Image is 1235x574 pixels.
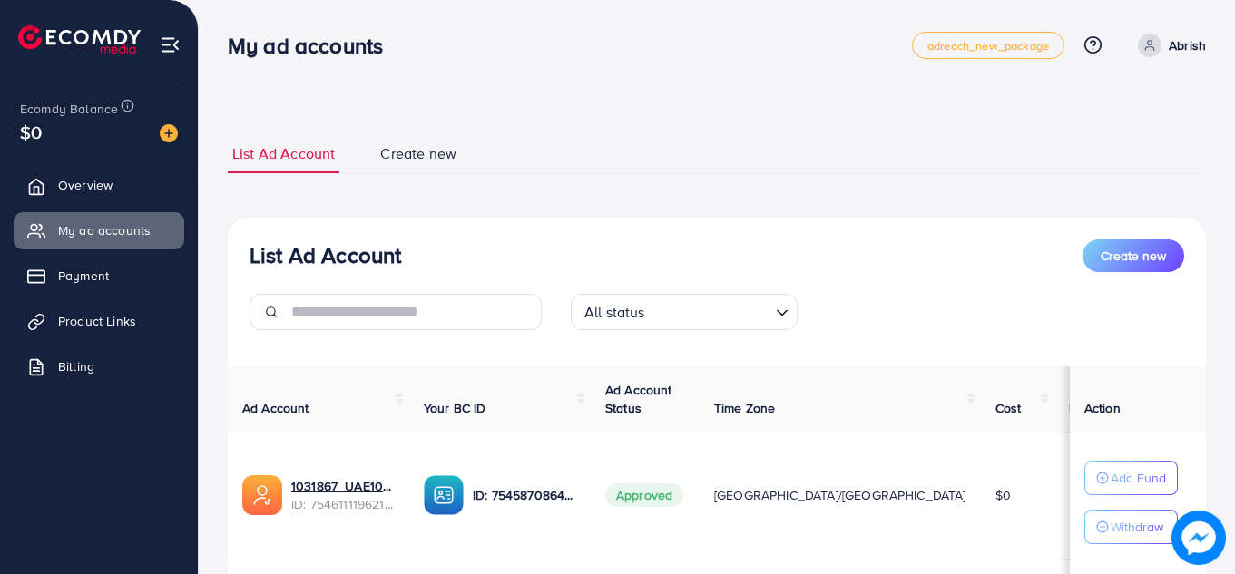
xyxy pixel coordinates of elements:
[160,124,178,142] img: image
[605,483,683,507] span: Approved
[228,33,397,59] h3: My ad accounts
[1131,34,1206,57] a: Abrish
[424,475,464,515] img: ic-ba-acc.ded83a64.svg
[232,143,335,164] span: List Ad Account
[714,486,966,504] span: [GEOGRAPHIC_DATA]/[GEOGRAPHIC_DATA]
[1084,461,1178,495] button: Add Fund
[291,495,395,513] span: ID: 7546111196215164946
[1084,510,1178,544] button: Withdraw
[995,399,1022,417] span: Cost
[651,296,769,326] input: Search for option
[1084,399,1121,417] span: Action
[20,100,118,118] span: Ecomdy Balance
[58,267,109,285] span: Payment
[571,294,798,330] div: Search for option
[14,167,184,203] a: Overview
[20,119,42,145] span: $0
[424,399,486,417] span: Your BC ID
[58,357,94,375] span: Billing
[250,242,401,268] h3: List Ad Account
[380,143,456,164] span: Create new
[581,299,649,326] span: All status
[605,381,672,417] span: Ad Account Status
[14,303,184,339] a: Product Links
[18,25,141,54] img: logo
[473,484,576,506] p: ID: 7545870864840179713
[1111,467,1166,489] p: Add Fund
[58,312,136,330] span: Product Links
[1083,239,1184,272] button: Create new
[995,486,1011,504] span: $0
[291,477,395,495] a: 1031867_UAE10kkk_1756966048687
[242,475,282,515] img: ic-ads-acc.e4c84228.svg
[1101,247,1166,265] span: Create new
[58,221,151,239] span: My ad accounts
[242,399,309,417] span: Ad Account
[160,34,181,55] img: menu
[912,32,1064,59] a: adreach_new_package
[58,176,113,194] span: Overview
[14,212,184,248] a: My ad accounts
[1171,511,1226,565] img: image
[14,258,184,294] a: Payment
[1169,34,1206,56] p: Abrish
[1111,516,1163,538] p: Withdraw
[14,348,184,384] a: Billing
[291,477,395,514] div: <span class='underline'>1031867_UAE10kkk_1756966048687</span></br>7546111196215164946
[927,40,1049,52] span: adreach_new_package
[714,399,775,417] span: Time Zone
